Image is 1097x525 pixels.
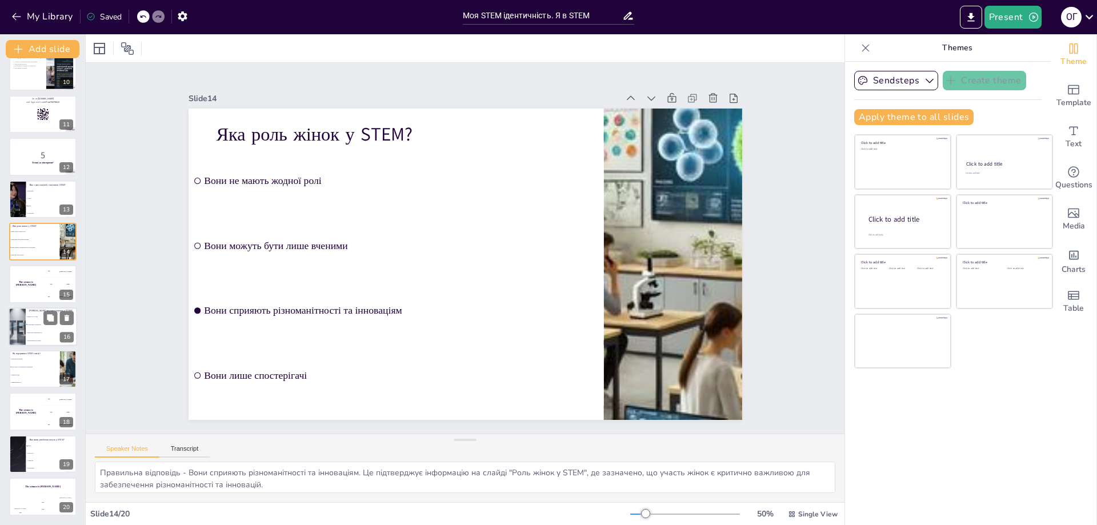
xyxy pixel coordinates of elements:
p: Участь у волонтерських програмах [13,61,43,63]
input: Insert title [463,7,622,24]
div: 19 [9,435,77,473]
button: Present [984,6,1042,29]
p: Організація заходів та семінарів [13,65,43,67]
span: Технології [28,452,76,454]
div: Click to add text [963,267,999,270]
p: Як підтримати STEM-освіту? [13,352,57,355]
span: Література [28,213,76,214]
span: Сприяти нерівності [11,382,59,383]
textarea: Правильна відповідь - Вони сприяють різноманітності та інноваціям. Це підтверджує інформацію на с... [95,462,835,493]
span: Вони можуть бути лише вченими [209,186,598,279]
span: Single View [798,510,838,519]
span: Математика [28,467,76,468]
div: Layout [90,39,109,58]
div: О Г [1061,7,1082,27]
span: [PERSON_NAME] [27,315,77,317]
div: 200 [43,278,77,291]
div: [PERSON_NAME] [9,508,31,510]
div: Add images, graphics, shapes or video [1051,199,1096,240]
div: 100 [9,510,31,516]
span: Theme [1060,55,1087,68]
div: Click to add text [889,267,915,270]
p: Підтримка громади [13,67,43,69]
button: Export to PowerPoint [960,6,982,29]
strong: [DOMAIN_NAME] [38,97,54,100]
span: Вони сприяють різноманітності та інноваціям [11,247,59,248]
p: Яка роль жінок у STEM? [242,73,599,173]
div: 100 [43,392,77,405]
div: 11 [9,95,77,133]
div: Add charts and graphs [1051,240,1096,281]
div: 20 [9,478,77,515]
p: and login with code [13,101,73,104]
p: Заохочення молоді [13,63,43,65]
div: 16 [60,332,74,342]
span: Високі вимоги до освіти [27,340,77,342]
div: Jaap [66,411,69,412]
span: Уникати заходів [11,374,59,375]
div: 12 [59,162,73,173]
div: 13 [9,181,77,218]
div: Saved [86,11,122,22]
button: Apply theme to all slides [854,109,974,125]
span: Вони можуть бути лише вченими [11,239,59,240]
span: Questions [1055,179,1092,191]
p: [PERSON_NAME] виклики існують у STEM? [29,309,74,312]
div: Add a table [1051,281,1096,322]
button: Duplicate Slide [43,311,57,324]
div: Add text boxes [1051,117,1096,158]
button: О Г [1061,6,1082,29]
div: 17 [59,374,73,384]
p: Як підтримувати STEM-освіту [13,55,43,59]
div: Slide 14 [225,39,647,139]
div: Jaap [32,502,54,503]
span: Вони не мають жодної ролі [11,231,59,232]
span: Спорт [28,198,76,199]
div: 20 [59,502,73,512]
strong: Готові до вікторини? [32,161,54,164]
button: Create theme [943,71,1026,90]
div: Click to add text [861,267,887,270]
div: Click to add text [966,172,1042,175]
p: Go to [13,97,73,101]
div: 14 [9,223,77,261]
div: 18 [59,417,73,427]
span: Media [1063,220,1085,233]
div: 18 [9,392,77,430]
div: 15 [59,290,73,300]
div: Jaap [66,283,69,285]
span: Наука [28,445,76,446]
span: Table [1063,302,1084,315]
button: Delete Slide [60,311,74,324]
div: 300 [54,499,77,515]
button: Speaker Notes [95,445,159,458]
button: Sendsteps [854,71,938,90]
span: Наука [28,205,76,206]
p: 5 [13,149,73,162]
div: Click to add body [868,234,940,237]
div: 17 [9,350,77,388]
span: Брати участь у волонтерських програмах [11,366,59,367]
div: 10 [9,53,77,90]
span: Template [1056,97,1091,109]
p: Яка з цих галузей є частиною STEM? [29,183,73,186]
button: Transcript [159,445,210,458]
p: Themes [875,34,1039,62]
div: 200 [32,503,54,516]
p: Яка роль жінок у STEM? [13,225,57,228]
div: Click to add text [917,267,943,270]
div: 15 [9,265,77,303]
div: Change the overall theme [1051,34,1096,75]
div: 13 [59,205,73,215]
span: Вони лише спостерігачі [11,255,59,256]
div: Click to add title [963,260,1044,264]
span: Position [121,42,134,55]
p: Яка ваша улюблена галузь у STEM? [29,438,73,442]
div: 12 [9,138,77,175]
div: 11 [59,119,73,130]
div: Click to add text [861,148,943,151]
div: [PERSON_NAME] [54,497,77,499]
h4: The winner is [PERSON_NAME] [9,281,43,287]
div: 50 % [751,508,779,519]
span: Інженерія [28,460,76,461]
